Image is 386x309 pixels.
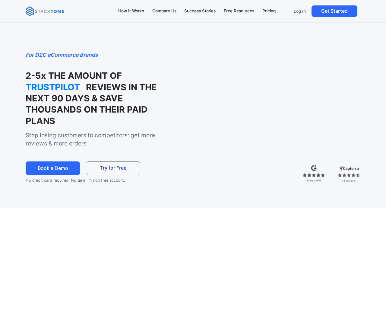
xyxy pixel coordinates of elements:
div: Compare Us [152,8,176,14]
a: Pricing [260,5,279,18]
div: Free Resources [224,8,254,14]
strong: TRUSTPILOT [26,81,86,93]
a: Free Resources [221,5,257,18]
a: Try for Free [86,161,140,175]
a: Book a Demo [26,161,80,175]
em: For D2C eCommerce Brands [26,52,98,58]
strong: 2-5x THE AMOUNT OF [26,70,122,81]
a: Compare Us [149,5,179,18]
a: Get Started [312,5,357,17]
p: No credit card required. No time limit on free account. [26,177,146,184]
div: How It Works [118,8,144,14]
strong: REVIEWS IN THE NEXT 90 DAYS & SAVE THOUSANDS ON THEIR PAID PLANS [26,82,157,126]
div: Success Stories [184,8,216,14]
a: Log In [290,5,309,17]
iframe: StackTome- product_demo 07.24 - 1.3x speed (1080p) [185,63,360,162]
a: How It Works [115,5,147,18]
p: Log In [294,8,306,14]
div: Pricing [262,8,276,14]
p: Stop losing customers to competitors: get more reviews & more orders [26,131,172,148]
a: Success Stories [182,5,219,18]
